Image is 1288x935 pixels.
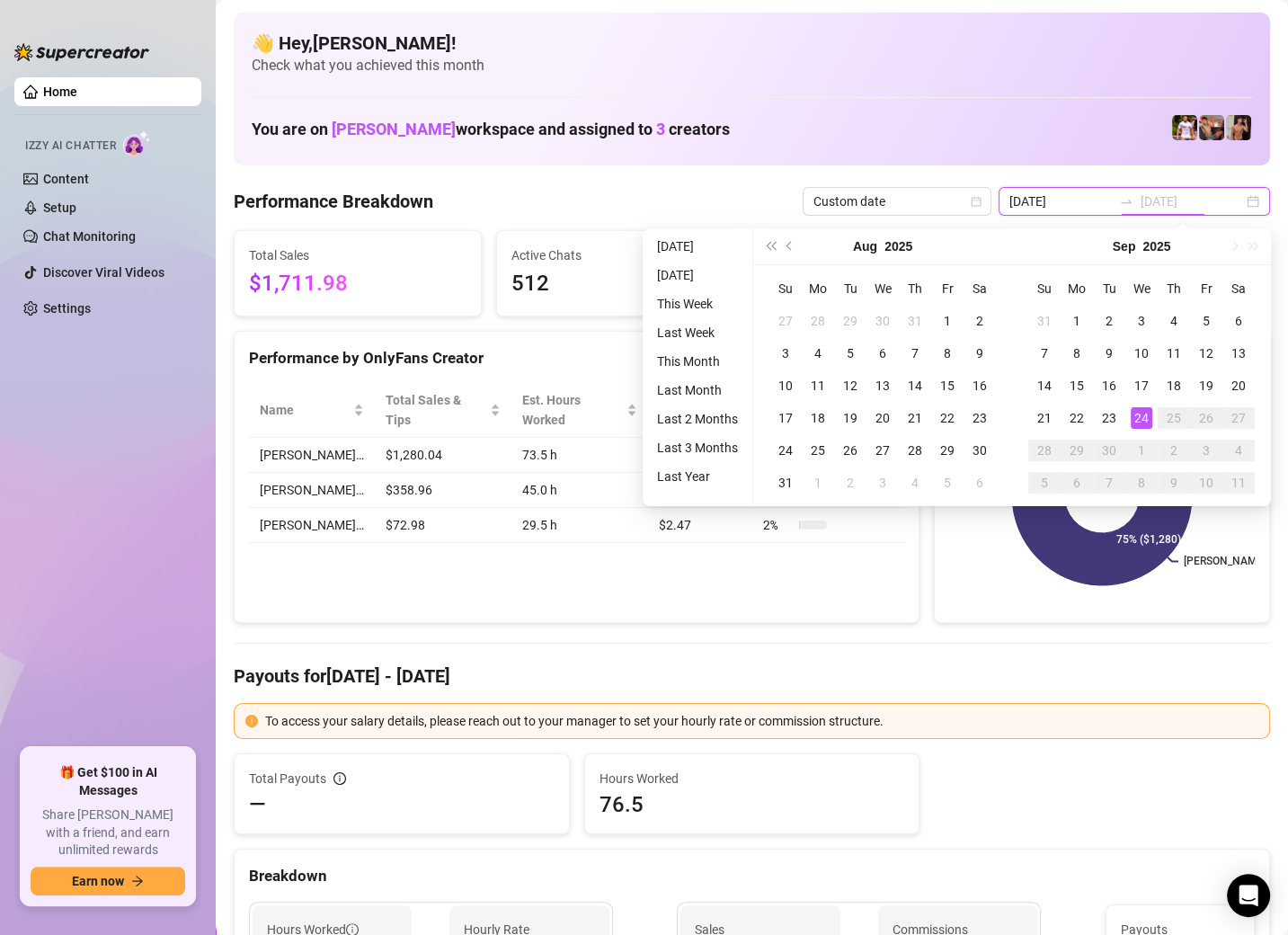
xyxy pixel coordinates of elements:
td: 2025-09-28 [1028,434,1061,467]
td: 2025-08-13 [866,370,899,402]
div: 29 [1066,440,1088,461]
td: 2025-09-01 [1061,305,1093,337]
td: 2025-08-24 [769,434,802,467]
div: 27 [1228,407,1249,429]
h1: You are on workspace and assigned to creators [252,120,730,139]
div: 3 [775,343,796,364]
td: 2025-09-25 [1158,402,1190,434]
button: Last year (Control + left) [760,228,780,264]
td: 2025-09-20 [1222,370,1255,402]
td: 2025-10-09 [1158,467,1190,499]
div: 8 [1066,343,1088,364]
li: [DATE] [650,236,745,257]
div: 18 [1163,375,1185,396]
div: 14 [1034,375,1055,396]
span: Hours Worked [600,769,905,788]
th: Mo [802,272,834,305]
td: 2025-09-26 [1190,402,1222,434]
th: Sa [1222,272,1255,305]
span: 2 % [763,515,792,535]
td: 2025-09-05 [1190,305,1222,337]
td: 2025-08-06 [866,337,899,370]
td: 2025-08-07 [899,337,931,370]
td: 2025-09-30 [1093,434,1125,467]
div: 25 [807,440,829,461]
div: Est. Hours Worked [522,390,624,430]
td: 2025-08-21 [899,402,931,434]
div: 23 [969,407,990,429]
div: 12 [1195,343,1217,364]
div: 20 [872,407,893,429]
span: [PERSON_NAME] [332,120,456,138]
td: 2025-09-07 [1028,337,1061,370]
div: 30 [872,310,893,332]
td: 2025-10-10 [1190,467,1222,499]
span: Total Sales & Tips [386,390,486,430]
div: 4 [904,472,926,494]
div: 14 [904,375,926,396]
div: 10 [775,375,796,396]
th: We [1125,272,1158,305]
th: Fr [1190,272,1222,305]
td: 2025-07-27 [769,305,802,337]
div: 8 [1131,472,1152,494]
th: Tu [834,272,866,305]
h4: Payouts for [DATE] - [DATE] [234,663,1270,689]
th: Mo [1061,272,1093,305]
div: 10 [1195,472,1217,494]
span: info-circle [333,772,346,785]
span: Earn now [72,874,124,888]
td: [PERSON_NAME]… [249,438,375,473]
th: We [866,272,899,305]
div: 9 [969,343,990,364]
td: 2025-08-26 [834,434,866,467]
td: 73.5 h [511,438,649,473]
span: Total Payouts [249,769,326,788]
div: 1 [1131,440,1152,461]
div: 2 [1163,440,1185,461]
td: 2025-08-11 [802,370,834,402]
td: 2025-08-22 [931,402,964,434]
div: 30 [1098,440,1120,461]
li: Last Month [650,379,745,401]
th: Th [899,272,931,305]
span: swap-right [1119,194,1133,209]
div: 31 [904,310,926,332]
span: $1,711.98 [249,267,466,301]
button: Choose a month [853,228,877,264]
div: 18 [807,407,829,429]
div: 6 [1066,472,1088,494]
td: 2025-10-01 [1125,434,1158,467]
a: Setup [43,200,76,215]
td: 2025-09-06 [964,467,996,499]
div: 25 [1163,407,1185,429]
div: 8 [937,343,958,364]
td: 2025-08-18 [802,402,834,434]
button: Choose a month [1113,228,1136,264]
div: 7 [1034,343,1055,364]
div: 2 [1098,310,1120,332]
span: 3 [656,120,665,138]
td: 2025-09-03 [1125,305,1158,337]
td: [PERSON_NAME]… [249,508,375,543]
td: 2025-08-29 [931,434,964,467]
td: 2025-10-08 [1125,467,1158,499]
a: Discover Viral Videos [43,265,164,280]
div: 31 [1034,310,1055,332]
span: Custom date [813,188,981,215]
div: 11 [1228,472,1249,494]
td: 2025-09-14 [1028,370,1061,402]
td: 2025-08-08 [931,337,964,370]
li: Last 2 Months [650,408,745,430]
div: 9 [1098,343,1120,364]
div: 31 [775,472,796,494]
img: Osvaldo [1199,115,1224,140]
div: 5 [1195,310,1217,332]
img: AI Chatter [123,130,151,156]
div: 30 [969,440,990,461]
td: 2025-08-31 [769,467,802,499]
div: 4 [1228,440,1249,461]
td: 2025-09-23 [1093,402,1125,434]
div: 6 [872,343,893,364]
td: 2025-09-05 [931,467,964,499]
